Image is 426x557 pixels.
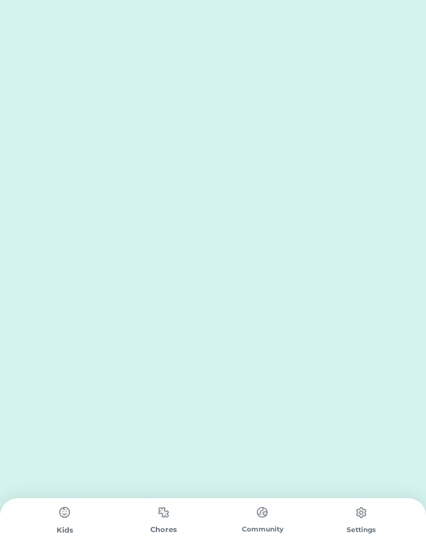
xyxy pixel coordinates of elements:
[54,502,76,524] img: type%3Dchores%2C%20state%3Ddefault.svg
[213,524,312,534] div: Community
[312,525,410,535] div: Settings
[114,524,213,535] div: Chores
[350,502,372,524] img: type%3Dchores%2C%20state%3Ddefault.svg
[153,502,175,523] img: type%3Dchores%2C%20state%3Ddefault.svg
[251,502,273,523] img: type%3Dchores%2C%20state%3Ddefault.svg
[16,525,114,536] div: Kids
